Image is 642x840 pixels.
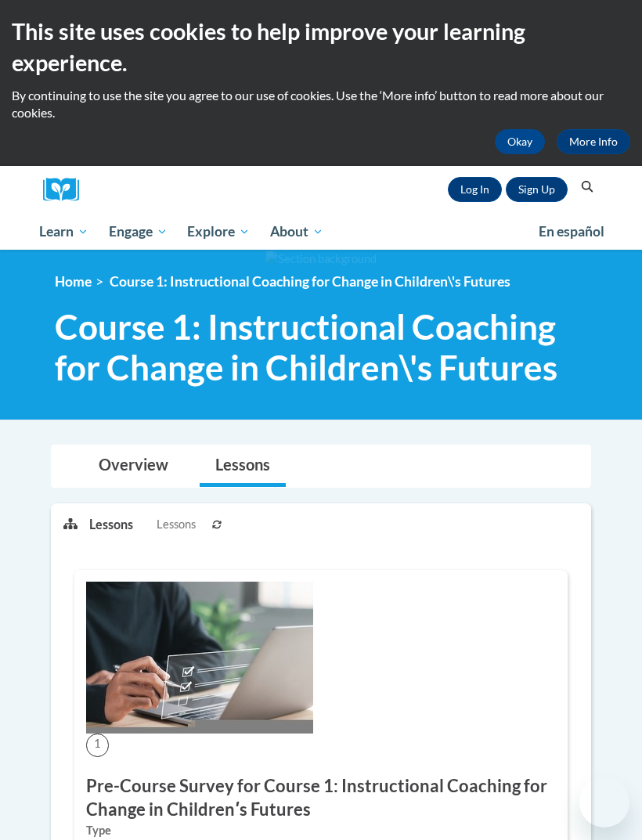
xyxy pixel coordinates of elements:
[86,582,313,734] img: Course Image
[12,16,630,79] h2: This site uses cookies to help improve your learning experience.
[110,273,510,290] span: Course 1: Instructional Coaching for Change in Children\'s Futures
[495,129,545,154] button: Okay
[55,273,92,290] a: Home
[12,87,630,121] p: By continuing to use the site you agree to our use of cookies. Use the ‘More info’ button to read...
[39,222,88,241] span: Learn
[43,178,90,202] img: Logo brand
[99,214,178,250] a: Engage
[528,215,615,248] a: En español
[575,178,599,196] button: Search
[270,222,323,241] span: About
[43,178,90,202] a: Cox Campus
[557,129,630,154] a: More Info
[579,777,629,827] iframe: Button to launch messaging window
[157,516,196,533] span: Lessons
[29,214,99,250] a: Learn
[265,251,377,268] img: Section background
[55,306,595,389] span: Course 1: Instructional Coaching for Change in Children\'s Futures
[448,177,502,202] a: Log In
[506,177,568,202] a: Register
[187,222,250,241] span: Explore
[109,222,168,241] span: Engage
[200,445,286,487] a: Lessons
[83,445,184,487] a: Overview
[89,516,133,533] p: Lessons
[86,822,556,839] label: Type
[260,214,334,250] a: About
[86,774,556,823] h3: Pre-Course Survey for Course 1: Instructional Coaching for Change in Childrenʹs Futures
[177,214,260,250] a: Explore
[539,223,604,240] span: En español
[27,214,615,250] div: Main menu
[86,734,109,756] span: 1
